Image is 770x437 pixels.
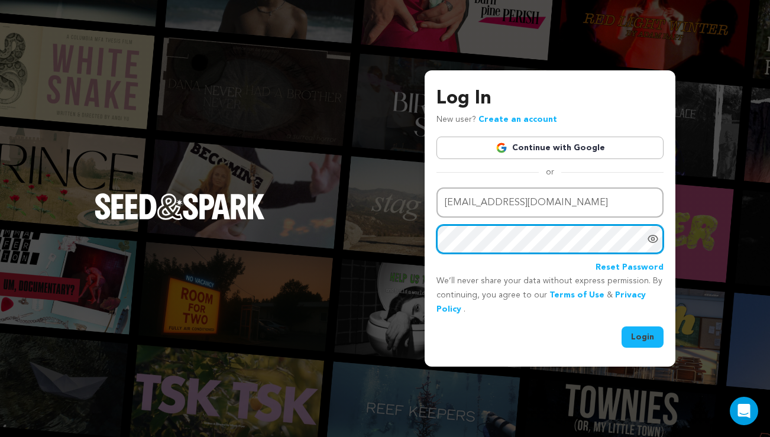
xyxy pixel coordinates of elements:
button: Login [622,326,664,348]
p: New user? [436,113,557,127]
a: Create an account [478,115,557,124]
a: Reset Password [596,261,664,275]
p: We’ll never share your data without express permission. By continuing, you agree to our & . [436,274,664,316]
h3: Log In [436,85,664,113]
div: Open Intercom Messenger [730,397,758,425]
a: Privacy Policy [436,291,646,313]
input: Email address [436,187,664,218]
a: Terms of Use [549,291,604,299]
a: Seed&Spark Homepage [95,193,265,243]
a: Continue with Google [436,137,664,159]
span: or [539,166,561,178]
img: Seed&Spark Logo [95,193,265,219]
a: Show password as plain text. Warning: this will display your password on the screen. [647,233,659,245]
img: Google logo [496,142,507,154]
